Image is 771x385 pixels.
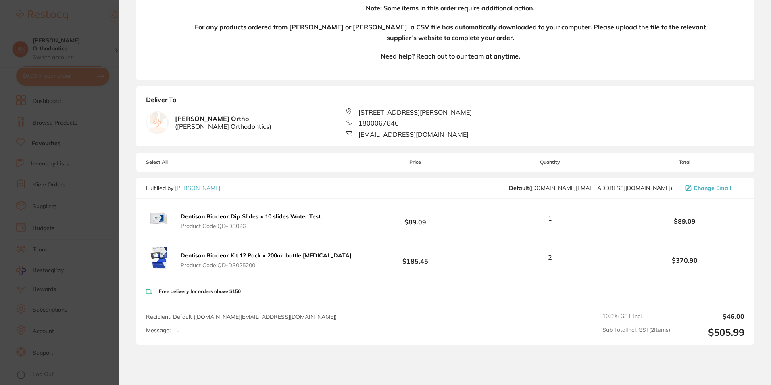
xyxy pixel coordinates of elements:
[181,262,352,268] span: Product Code: QD-DS025200
[146,159,227,165] span: Select All
[146,327,171,334] label: Message:
[683,184,744,192] button: Change Email
[175,115,271,130] b: [PERSON_NAME] Ortho
[602,313,670,320] span: 10.0 % GST Incl.
[381,51,520,62] h4: Need help? Reach out to our team at anytime.
[355,211,475,226] b: $89.09
[355,159,475,165] span: Price
[625,159,744,165] span: Total
[181,223,321,229] span: Product Code: QD-DS026
[177,327,180,334] p: -
[146,96,744,108] b: Deliver To
[509,184,529,192] b: Default
[193,22,708,43] h4: For any products ordered from [PERSON_NAME] or [PERSON_NAME], a CSV file has automatically downlo...
[475,159,625,165] span: Quantity
[181,252,352,259] b: Dentisan Bioclear Kit 12 Pack x 200ml bottle [MEDICAL_DATA]
[146,205,172,231] img: OXA0NXNnNg
[602,326,670,338] span: Sub Total Incl. GST ( 2 Items)
[677,313,744,320] output: $46.00
[677,326,744,338] output: $505.99
[178,213,323,230] button: Dentisan Bioclear Dip Slides x 10 slides Water Test Product Code:QD-DS026
[146,112,168,134] img: empty.jpg
[625,218,744,225] b: $89.09
[509,185,672,191] span: customer.care@henryschein.com.au
[159,289,241,294] p: Free delivery for orders above $150
[146,245,172,270] img: ZWtra3phcQ
[146,313,337,320] span: Recipient: Default ( [DOMAIN_NAME][EMAIL_ADDRESS][DOMAIN_NAME] )
[175,184,220,192] a: [PERSON_NAME]
[358,131,469,138] span: [EMAIL_ADDRESS][DOMAIN_NAME]
[548,254,552,261] span: 2
[358,119,399,127] span: 1800067846
[358,109,472,116] span: [STREET_ADDRESS][PERSON_NAME]
[548,215,552,222] span: 1
[366,3,535,14] h4: Note: Some items in this order require additional action.
[178,252,354,269] button: Dentisan Bioclear Kit 12 Pack x 200ml bottle [MEDICAL_DATA] Product Code:QD-DS025200
[146,185,220,191] p: Fulfilled by
[355,250,475,265] b: $185.45
[625,257,744,264] b: $370.90
[175,123,271,130] span: ( [PERSON_NAME] Orthodontics )
[181,213,321,220] b: Dentisan Bioclear Dip Slides x 10 slides Water Test
[694,185,731,191] span: Change Email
